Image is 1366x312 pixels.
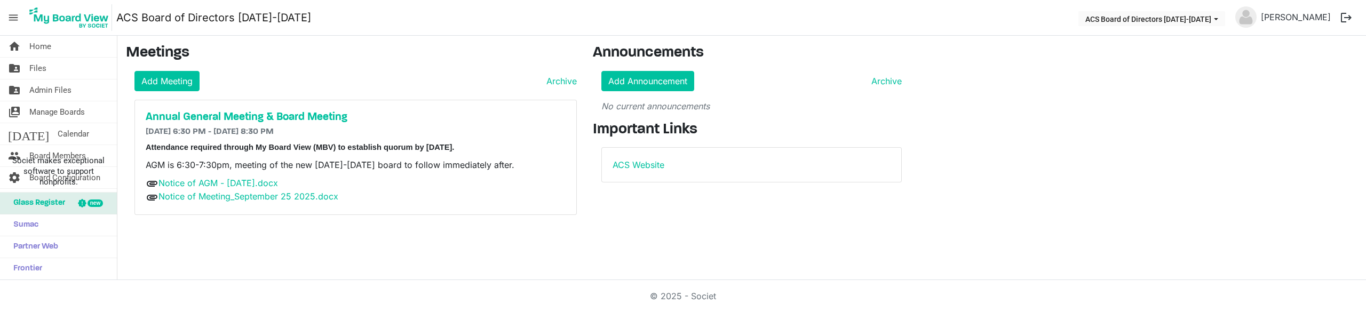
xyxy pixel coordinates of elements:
span: Manage Boards [29,101,85,123]
a: Archive [867,75,902,87]
span: attachment [146,191,158,204]
span: Societ makes exceptional software to support nonprofits. [5,155,112,187]
a: ACS Board of Directors [DATE]-[DATE] [116,7,311,28]
a: ACS Website [613,159,664,170]
button: logout [1335,6,1357,29]
p: AGM is 6:30-7:30pm, meeting of the new [DATE]-[DATE] board to follow immediately after. [146,158,566,171]
p: No current announcements [601,100,902,113]
span: Sumac [8,214,38,236]
span: folder_shared [8,58,21,79]
button: ACS Board of Directors 2024-2025 dropdownbutton [1078,11,1225,26]
span: folder_shared [8,79,21,101]
span: Calendar [58,123,89,145]
a: Notice of AGM - [DATE].docx [158,178,278,188]
span: [DATE] [8,123,49,145]
h3: Meetings [126,44,577,62]
h3: Important Links [593,121,910,139]
a: Add Meeting [134,71,200,91]
span: Partner Web [8,236,58,258]
span: Board Members [29,145,86,166]
span: home [8,36,21,57]
span: menu [3,7,23,28]
span: attachment [146,177,158,190]
a: © 2025 - Societ [650,291,716,301]
a: Add Announcement [601,71,694,91]
span: Frontier [8,258,42,279]
h3: Announcements [593,44,910,62]
a: Archive [542,75,577,87]
span: Admin Files [29,79,72,101]
a: [PERSON_NAME] [1257,6,1335,28]
img: no-profile-picture.svg [1235,6,1257,28]
span: people [8,145,21,166]
img: My Board View Logo [26,4,112,31]
span: switch_account [8,101,21,123]
div: new [88,199,103,207]
span: Home [29,36,51,57]
a: My Board View Logo [26,4,116,31]
span: Files [29,58,46,79]
a: Notice of Meeting_September 25 2025.docx [158,191,338,202]
a: Annual General Meeting & Board Meeting [146,111,566,124]
span: Attendance required through My Board View (MBV) to establish quorum by [DATE]. [146,143,454,151]
h6: [DATE] 6:30 PM - [DATE] 8:30 PM [146,127,566,137]
span: Glass Register [8,193,65,214]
